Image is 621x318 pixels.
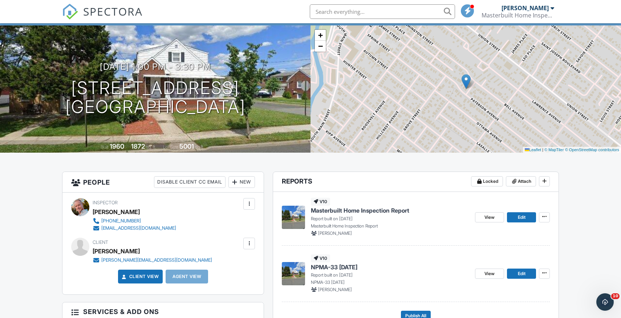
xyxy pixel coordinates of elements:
[179,142,194,150] div: 5001
[100,62,211,72] h3: [DATE] 1:00 pm - 3:30 pm
[93,200,118,205] span: Inspector
[315,41,326,52] a: Zoom out
[62,10,143,25] a: SPECTORA
[502,4,549,12] div: [PERSON_NAME]
[65,79,245,117] h1: [STREET_ADDRESS] [GEOGRAPHIC_DATA]
[101,225,176,231] div: [EMAIL_ADDRESS][DOMAIN_NAME]
[462,74,471,89] img: Marker
[228,176,255,188] div: New
[315,30,326,41] a: Zoom in
[121,273,159,280] a: Client View
[83,4,143,19] span: SPECTORA
[62,4,78,20] img: The Best Home Inspection Software - Spectora
[93,246,140,257] div: [PERSON_NAME]
[93,239,108,245] span: Client
[482,12,554,19] div: Masterbuilt Home Inspection
[101,257,212,263] div: [PERSON_NAME][EMAIL_ADDRESS][DOMAIN_NAME]
[131,142,145,150] div: 1872
[611,293,620,299] span: 10
[110,142,124,150] div: 1960
[596,293,614,311] iframe: Intercom live chat
[93,257,212,264] a: [PERSON_NAME][EMAIL_ADDRESS][DOMAIN_NAME]
[101,144,109,150] span: Built
[310,4,455,19] input: Search everything...
[544,148,564,152] a: © MapTiler
[93,206,140,217] div: [PERSON_NAME]
[318,41,323,51] span: −
[542,148,543,152] span: |
[62,172,264,193] h3: People
[163,144,178,150] span: Lot Size
[93,217,176,225] a: [PHONE_NUMBER]
[318,31,323,40] span: +
[101,218,141,224] div: [PHONE_NUMBER]
[154,176,226,188] div: Disable Client CC Email
[195,144,204,150] span: sq.ft.
[565,148,619,152] a: © OpenStreetMap contributors
[146,144,156,150] span: sq. ft.
[525,148,541,152] a: Leaflet
[93,225,176,232] a: [EMAIL_ADDRESS][DOMAIN_NAME]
